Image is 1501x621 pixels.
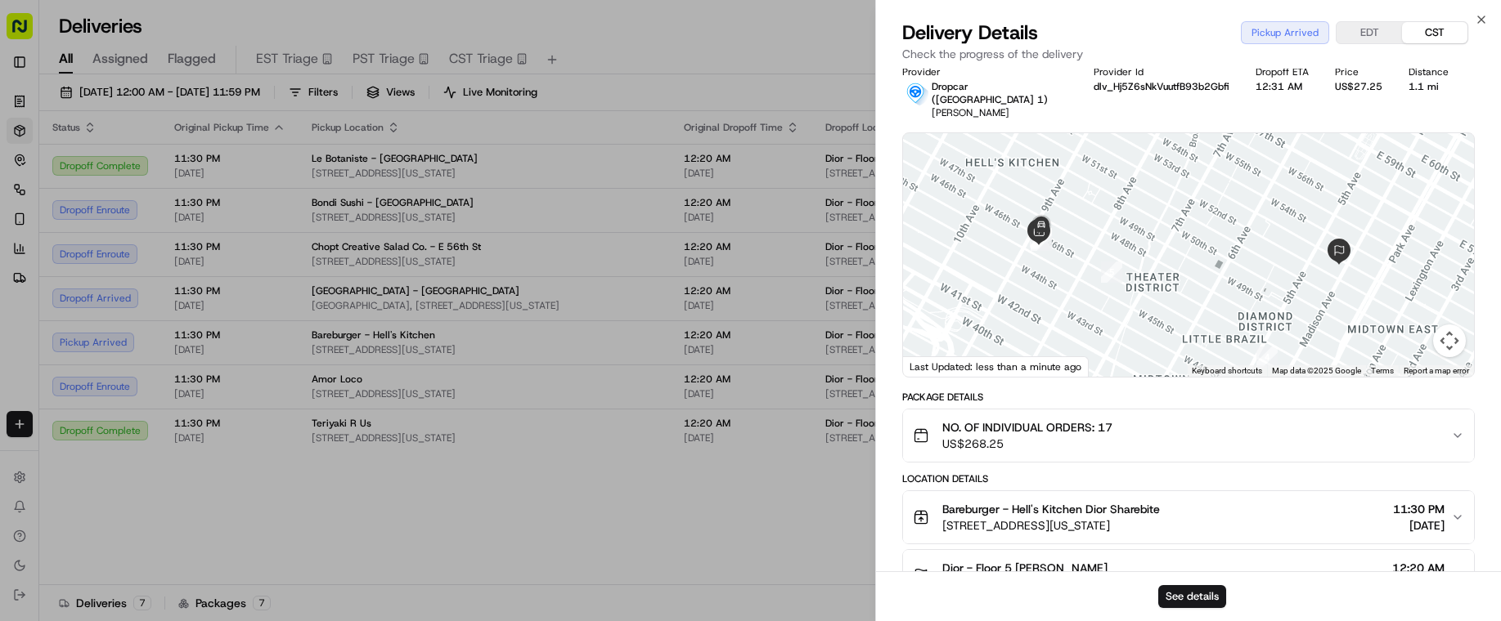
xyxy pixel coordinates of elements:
span: [PERSON_NAME] [932,106,1009,119]
a: Powered byPylon [115,276,198,289]
div: US$27.25 [1335,80,1382,93]
span: 11:30 PM [1393,501,1445,517]
p: Check the progress of the delivery [902,46,1475,62]
img: 1736555255976-a54dd68f-1ca7-489b-9aae-adbdc363a1c4 [16,156,46,185]
div: Distance [1409,65,1449,78]
a: 💻API Documentation [132,230,269,260]
div: Provider Id [1094,65,1229,78]
p: Welcome 👋 [16,65,298,92]
span: Dior - Floor 5 [PERSON_NAME] [942,560,1108,576]
a: Report a map error [1404,366,1469,375]
div: 4 [1256,346,1278,368]
div: Provider [902,65,1067,78]
div: Dropoff ETA [1256,65,1309,78]
span: US$268.25 [942,436,1112,452]
div: We're available if you need us! [56,172,207,185]
span: Knowledge Base [33,237,125,253]
button: See details [1158,585,1226,608]
button: NO. OF INDIVIDUAL ORDERS: 17US$268.25 [903,409,1474,462]
button: EDT [1337,22,1402,43]
span: NO. OF INDIVIDUAL ORDERS: 17 [942,419,1112,436]
div: Start new chat [56,156,268,172]
img: Google [907,355,961,377]
button: Start new chat [278,161,298,181]
div: Last Updated: less than a minute ago [903,356,1089,377]
span: [DATE] [1393,517,1445,534]
span: [STREET_ADDRESS][US_STATE] [942,517,1160,534]
button: dlv_Hj5Z6sNkVuutfB93b2Gbfi [1094,80,1229,93]
span: Delivery Details [902,20,1038,46]
div: Price [1335,65,1382,78]
button: Map camera controls [1433,324,1466,357]
button: CST [1402,22,1467,43]
button: Bareburger - Hell's Kitchen Dior Sharebite[STREET_ADDRESS][US_STATE]11:30 PM[DATE] [903,491,1474,543]
a: Terms (opens in new tab) [1371,366,1394,375]
div: 5 [1101,261,1122,283]
div: 📗 [16,239,29,252]
div: 12:31 AM [1256,80,1309,93]
span: Map data ©2025 Google [1272,366,1361,375]
button: Keyboard shortcuts [1192,365,1262,377]
span: Pylon [163,277,198,289]
span: 12:20 AM [1392,560,1445,576]
span: API Documentation [155,237,263,253]
div: Package Details [902,391,1475,404]
span: Bareburger - Hell's Kitchen Dior Sharebite [942,501,1160,517]
input: Got a question? Start typing here... [43,105,294,123]
img: drop_car_logo.png [902,80,928,106]
div: 💻 [138,239,151,252]
a: Open this area in Google Maps (opens a new window) [907,355,961,377]
button: Dior - Floor 5 [PERSON_NAME]12:20 AM [903,550,1474,602]
div: 1.1 mi [1409,80,1449,93]
img: Nash [16,16,49,49]
p: Dropcar ([GEOGRAPHIC_DATA] 1) [932,80,1067,106]
div: Location Details [902,472,1475,485]
a: 📗Knowledge Base [10,230,132,260]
